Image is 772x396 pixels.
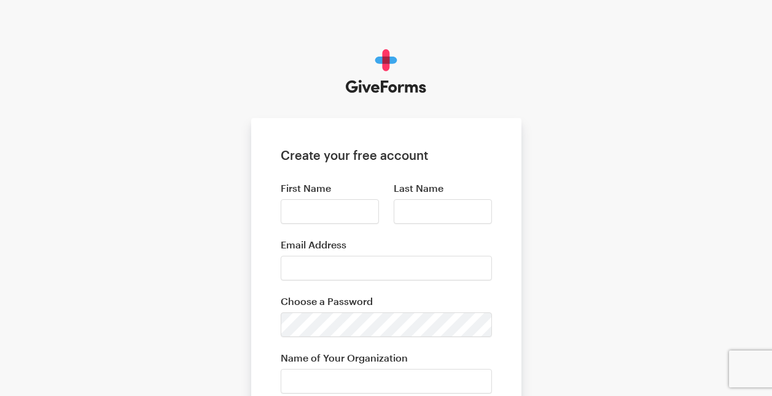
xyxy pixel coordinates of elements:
label: Email Address [281,239,492,251]
label: Last Name [394,182,492,194]
label: Choose a Password [281,295,492,307]
label: First Name [281,182,379,194]
img: GiveForms [346,49,426,93]
h1: Create your free account [281,148,492,162]
label: Name of Your Organization [281,352,492,364]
